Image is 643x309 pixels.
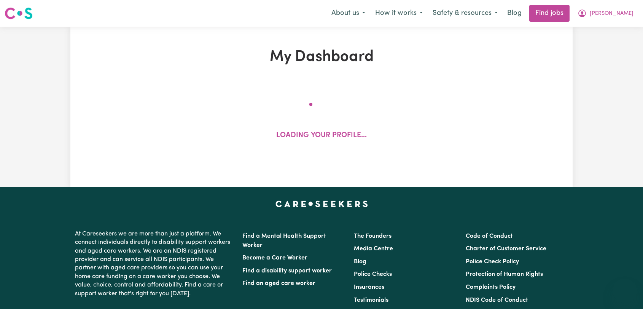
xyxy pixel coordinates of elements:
[529,5,570,22] a: Find jobs
[5,5,33,22] a: Careseekers logo
[590,10,633,18] span: [PERSON_NAME]
[354,259,366,265] a: Blog
[242,280,315,287] a: Find an aged care worker
[242,233,326,248] a: Find a Mental Health Support Worker
[370,5,428,21] button: How it works
[503,5,526,22] a: Blog
[159,48,484,66] h1: My Dashboard
[466,284,516,290] a: Complaints Policy
[354,297,388,303] a: Testimonials
[354,284,384,290] a: Insurances
[466,246,546,252] a: Charter of Customer Service
[613,279,637,303] iframe: Button to launch messaging window
[242,268,332,274] a: Find a disability support worker
[354,233,392,239] a: The Founders
[466,233,513,239] a: Code of Conduct
[5,6,33,20] img: Careseekers logo
[573,5,638,21] button: My Account
[75,227,233,301] p: At Careseekers we are more than just a platform. We connect individuals directly to disability su...
[466,271,543,277] a: Protection of Human Rights
[354,246,393,252] a: Media Centre
[326,5,370,21] button: About us
[276,130,367,141] p: Loading your profile...
[242,255,307,261] a: Become a Care Worker
[428,5,503,21] button: Safety & resources
[466,297,528,303] a: NDIS Code of Conduct
[466,259,519,265] a: Police Check Policy
[275,201,368,207] a: Careseekers home page
[354,271,392,277] a: Police Checks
